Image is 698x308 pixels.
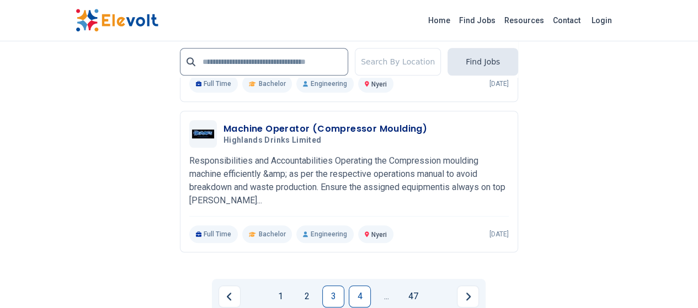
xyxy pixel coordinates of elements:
[424,12,455,29] a: Home
[189,225,238,243] p: Full Time
[192,129,214,139] img: Highlands Drinks Limited
[223,136,321,145] span: Highlands Drinks Limited
[296,285,318,307] a: Page 2
[402,285,424,307] a: Page 47
[371,80,387,88] span: Nyeri
[349,285,371,307] a: Page 4
[371,231,387,239] span: Nyeri
[322,285,344,307] a: Page 3 is your current page
[189,75,238,93] p: Full Time
[375,285,397,307] a: Jump forward
[489,79,509,88] p: [DATE]
[457,285,479,307] a: Next page
[258,79,285,88] span: Bachelor
[189,154,509,207] p: Responsibilities and Accountabilities Operating the Compression moulding machine efficiently &amp...
[258,230,285,239] span: Bachelor
[296,225,353,243] p: Engineering
[447,48,518,75] button: Find Jobs
[76,9,158,32] img: Elevolt
[548,12,585,29] a: Contact
[219,285,479,307] ul: Pagination
[643,255,698,308] iframe: Chat Widget
[219,285,241,307] a: Previous page
[455,12,500,29] a: Find Jobs
[269,285,291,307] a: Page 1
[489,230,509,239] p: [DATE]
[223,122,427,136] h3: Machine Operator (Compressor Moulding)
[189,120,509,243] a: Highlands Drinks LimitedMachine Operator (Compressor Moulding)Highlands Drinks LimitedResponsibil...
[500,12,548,29] a: Resources
[296,75,353,93] p: Engineering
[585,9,619,31] a: Login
